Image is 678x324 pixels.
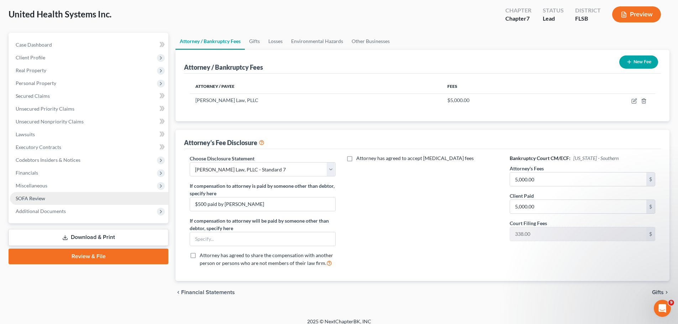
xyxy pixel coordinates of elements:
[646,200,655,213] div: $
[10,102,168,115] a: Unsecured Priority Claims
[543,15,564,23] div: Lead
[16,131,35,137] span: Lawsuits
[510,192,534,200] label: Client Paid
[505,6,531,15] div: Chapter
[10,128,168,141] a: Lawsuits
[181,290,235,295] span: Financial Statements
[10,115,168,128] a: Unsecured Nonpriority Claims
[16,67,46,73] span: Real Property
[10,192,168,205] a: SOFA Review
[190,155,254,162] label: Choose Disclosure Statement
[575,6,601,15] div: District
[646,227,655,241] div: $
[510,200,646,213] input: 0.00
[16,106,74,112] span: Unsecured Priority Claims
[175,33,245,50] a: Attorney / Bankruptcy Fees
[245,33,264,50] a: Gifts
[16,170,38,176] span: Financials
[184,138,264,147] div: Attorney's Fee Disclosure
[9,249,168,264] a: Review & File
[175,290,181,295] i: chevron_left
[16,208,66,214] span: Additional Documents
[652,290,669,295] button: Gifts chevron_right
[510,165,544,172] label: Attorney's Fees
[190,217,335,232] label: If compensation to attorney will be paid by someone other than debtor, specify here
[347,33,394,50] a: Other Businesses
[526,15,530,22] span: 7
[543,6,564,15] div: Status
[447,84,457,89] span: Fees
[510,227,646,241] input: 0.00
[668,300,674,306] span: 9
[9,229,168,246] a: Download & Print
[619,55,658,69] button: New Fee
[447,97,469,103] span: $5,000.00
[16,157,80,163] span: Codebtors Insiders & Notices
[190,182,335,197] label: If compensation to attorney is paid by someone other than debtor, specify here
[505,15,531,23] div: Chapter
[10,141,168,154] a: Executory Contracts
[9,9,111,19] span: United Health Systems Inc.
[190,232,335,246] input: Specify...
[575,15,601,23] div: FLSB
[573,155,619,161] span: [US_STATE] - Southern
[654,300,671,317] iframe: Intercom live chat
[195,84,235,89] span: Attorney / Payee
[287,33,347,50] a: Environmental Hazards
[356,155,474,161] span: Attorney has agreed to accept [MEDICAL_DATA] fees
[16,42,52,48] span: Case Dashboard
[510,172,646,186] input: 0.00
[16,80,56,86] span: Personal Property
[646,172,655,186] div: $
[10,38,168,51] a: Case Dashboard
[652,290,664,295] span: Gifts
[190,197,335,211] input: Specify...
[184,63,263,71] div: Attorney / Bankruptcy Fees
[664,290,669,295] i: chevron_right
[200,252,333,266] span: Attorney has agreed to share the compensation with another person or persons who are not members ...
[10,90,168,102] a: Secured Claims
[16,195,45,201] span: SOFA Review
[16,182,47,188] span: Miscellaneous
[175,290,235,295] button: chevron_left Financial Statements
[16,118,84,124] span: Unsecured Nonpriority Claims
[16,93,50,99] span: Secured Claims
[510,155,655,162] h6: Bankruptcy Court CM/ECF:
[510,219,547,227] label: Court Filing Fees
[16,144,61,150] span: Executory Contracts
[612,6,661,22] button: Preview
[195,97,258,103] span: [PERSON_NAME] Law, PLLC
[264,33,287,50] a: Losses
[16,54,45,60] span: Client Profile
